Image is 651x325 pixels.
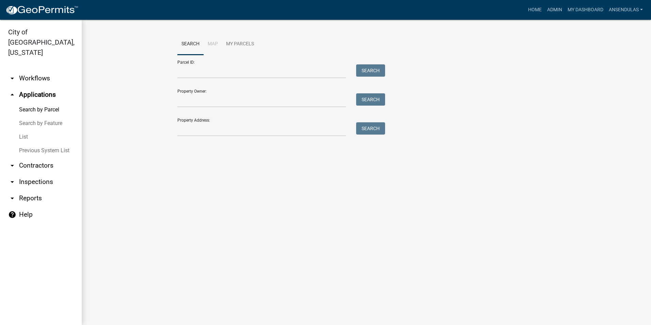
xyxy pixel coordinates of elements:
a: ansendulas [606,3,646,16]
i: arrow_drop_down [8,178,16,186]
button: Search [356,64,385,77]
i: help [8,211,16,219]
i: arrow_drop_down [8,194,16,202]
i: arrow_drop_down [8,161,16,170]
a: Admin [544,3,565,16]
a: Search [177,33,204,55]
a: My Parcels [222,33,258,55]
i: arrow_drop_up [8,91,16,99]
button: Search [356,122,385,135]
a: My Dashboard [565,3,606,16]
i: arrow_drop_down [8,74,16,82]
a: Home [525,3,544,16]
button: Search [356,93,385,106]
